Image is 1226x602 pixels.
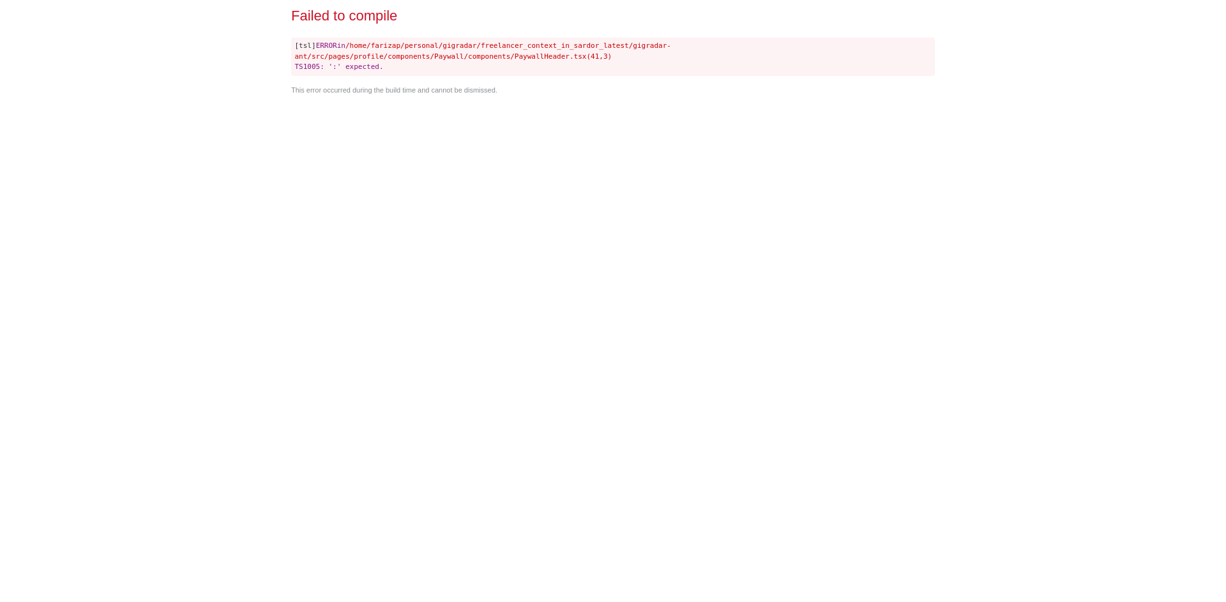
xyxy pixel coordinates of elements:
[295,41,671,61] span: /home/farizap/personal/gigradar/freelancer_context_in_sardor_latest/gigradar-ant/src/pages/profil...
[337,41,345,50] span: in
[295,41,316,50] span: [tsl]
[291,85,935,96] div: This error occurred during the build time and cannot be dismissed.
[291,5,914,26] div: Failed to compile
[316,41,337,50] span: ERROR
[295,63,384,71] span: TS1005: ':' expected.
